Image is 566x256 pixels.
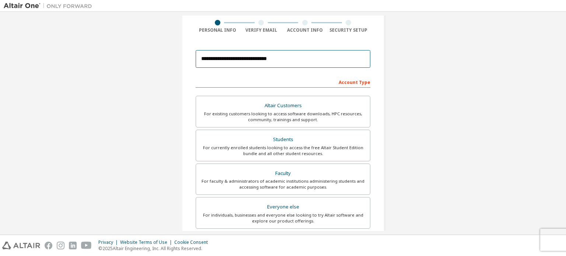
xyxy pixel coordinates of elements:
[240,27,283,33] div: Verify Email
[174,239,212,245] div: Cookie Consent
[200,101,366,111] div: Altair Customers
[98,245,212,252] p: © 2025 Altair Engineering, Inc. All Rights Reserved.
[283,27,327,33] div: Account Info
[200,134,366,145] div: Students
[2,242,40,249] img: altair_logo.svg
[200,168,366,179] div: Faculty
[200,178,366,190] div: For faculty & administrators of academic institutions administering students and accessing softwa...
[196,76,370,88] div: Account Type
[81,242,92,249] img: youtube.svg
[4,2,96,10] img: Altair One
[200,212,366,224] div: For individuals, businesses and everyone else looking to try Altair software and explore our prod...
[120,239,174,245] div: Website Terms of Use
[200,111,366,123] div: For existing customers looking to access software downloads, HPC resources, community, trainings ...
[200,145,366,157] div: For currently enrolled students looking to access the free Altair Student Edition bundle and all ...
[45,242,52,249] img: facebook.svg
[69,242,77,249] img: linkedin.svg
[98,239,120,245] div: Privacy
[327,27,371,33] div: Security Setup
[200,202,366,212] div: Everyone else
[196,27,240,33] div: Personal Info
[57,242,64,249] img: instagram.svg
